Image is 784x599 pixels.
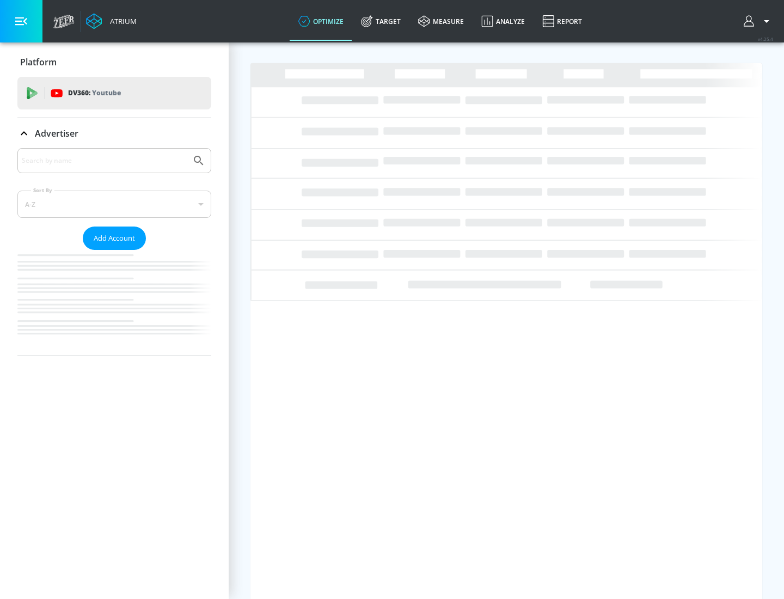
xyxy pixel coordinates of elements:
[106,16,137,26] div: Atrium
[17,148,211,356] div: Advertiser
[31,187,54,194] label: Sort By
[534,2,591,41] a: Report
[83,227,146,250] button: Add Account
[758,36,773,42] span: v 4.25.4
[22,154,187,168] input: Search by name
[86,13,137,29] a: Atrium
[17,77,211,109] div: DV360: Youtube
[94,232,135,245] span: Add Account
[17,191,211,218] div: A-Z
[473,2,534,41] a: Analyze
[35,127,78,139] p: Advertiser
[92,87,121,99] p: Youtube
[409,2,473,41] a: measure
[290,2,352,41] a: optimize
[17,250,211,356] nav: list of Advertiser
[68,87,121,99] p: DV360:
[20,56,57,68] p: Platform
[17,118,211,149] div: Advertiser
[352,2,409,41] a: Target
[17,47,211,77] div: Platform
